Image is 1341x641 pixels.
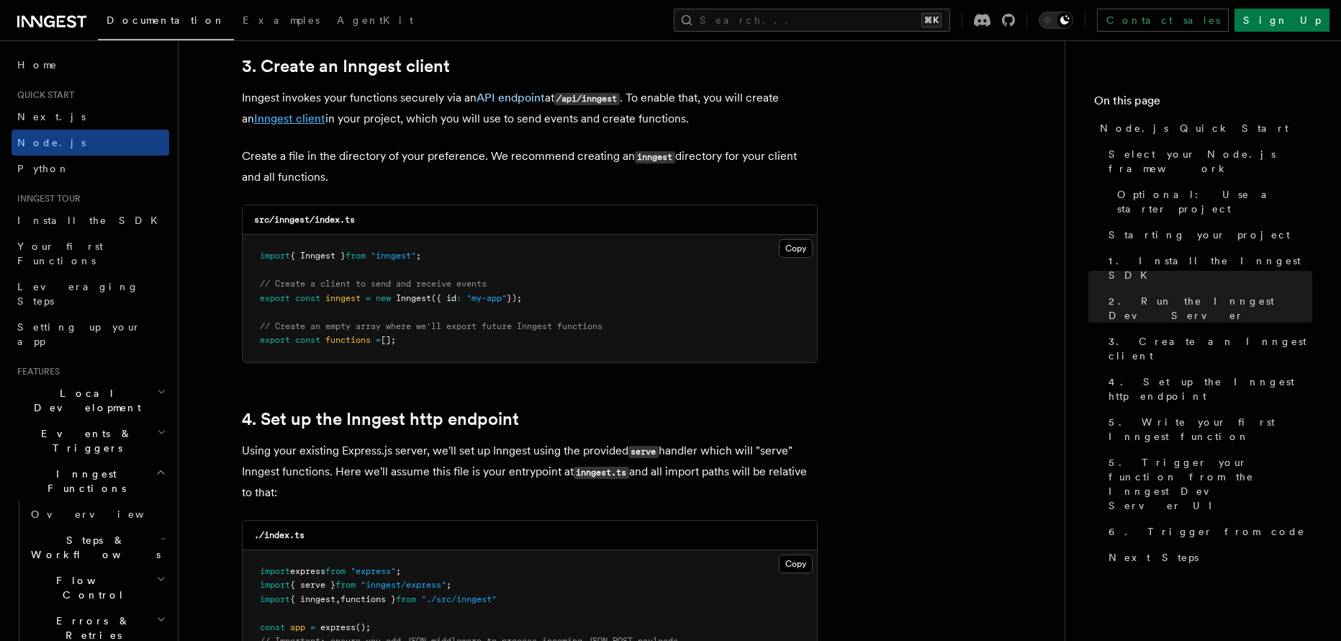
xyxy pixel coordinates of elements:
[17,241,103,266] span: Your first Functions
[12,314,169,354] a: Setting up your app
[12,156,169,181] a: Python
[17,58,58,72] span: Home
[254,215,355,225] code: src/inngest/index.ts
[1039,12,1073,29] button: Toggle dark mode
[260,566,290,576] span: import
[1109,334,1312,363] span: 3. Create an Inngest client
[466,293,507,303] span: "my-app"
[1103,248,1312,288] a: 1. Install the Inngest SDK
[290,594,335,604] span: { inngest
[1109,228,1290,242] span: Starting your project
[107,14,225,26] span: Documentation
[260,279,487,289] span: // Create a client to send and receive events
[366,293,371,303] span: =
[1103,544,1312,570] a: Next Steps
[337,14,413,26] span: AgentKit
[295,335,320,345] span: const
[628,446,659,458] code: serve
[12,193,81,205] span: Inngest tour
[25,573,156,602] span: Flow Control
[1109,524,1305,539] span: 6. Trigger from code
[17,321,141,347] span: Setting up your app
[254,530,304,540] code: ./index.ts
[31,508,179,520] span: Overview
[12,461,169,501] button: Inngest Functions
[12,467,155,496] span: Inngest Functions
[574,467,629,479] code: inngest.ts
[17,281,139,307] span: Leveraging Steps
[25,501,169,527] a: Overview
[779,239,813,258] button: Copy
[361,580,446,590] span: "inngest/express"
[12,426,157,455] span: Events & Triggers
[1109,375,1312,403] span: 4. Set up the Inngest http endpoint
[346,251,366,261] span: from
[416,251,421,261] span: ;
[396,594,416,604] span: from
[335,580,356,590] span: from
[1109,455,1312,513] span: 5. Trigger your function from the Inngest Dev Server UI
[17,111,86,122] span: Next.js
[12,386,157,415] span: Local Development
[335,594,340,604] span: ,
[12,233,169,274] a: Your first Functions
[351,566,396,576] span: "express"
[260,622,285,632] span: const
[295,293,320,303] span: const
[1103,288,1312,328] a: 2. Run the Inngest Dev Server
[320,622,356,632] span: express
[921,13,942,27] kbd: ⌘K
[356,622,371,632] span: ();
[396,566,401,576] span: ;
[98,4,234,40] a: Documentation
[12,207,169,233] a: Install the SDK
[12,104,169,130] a: Next.js
[1100,121,1288,135] span: Node.js Quick Start
[1094,92,1312,115] h4: On this page
[260,594,290,604] span: import
[381,335,396,345] span: [];
[340,594,396,604] span: functions }
[242,146,818,187] p: Create a file in the directory of your preference. We recommend creating an directory for your cl...
[674,9,950,32] button: Search...⌘K
[1234,9,1329,32] a: Sign Up
[12,380,169,421] button: Local Development
[1117,187,1312,216] span: Optional: Use a starter project
[325,293,361,303] span: inngest
[376,335,381,345] span: =
[325,566,346,576] span: from
[1103,409,1312,449] a: 5. Write your first Inngest function
[234,4,328,39] a: Examples
[328,4,422,39] a: AgentKit
[1103,369,1312,409] a: 4. Set up the Inngest http endpoint
[1109,415,1312,444] span: 5. Write your first Inngest function
[1097,9,1229,32] a: Contact sales
[507,293,522,303] span: });
[371,251,416,261] span: "inngest"
[456,293,461,303] span: :
[1103,328,1312,369] a: 3. Create an Inngest client
[243,14,320,26] span: Examples
[260,335,290,345] span: export
[779,555,813,573] button: Copy
[1103,141,1312,181] a: Select your Node.js framework
[477,91,545,104] a: API endpoint
[12,421,169,461] button: Events & Triggers
[242,409,519,429] a: 4. Set up the Inngest http endpoint
[290,251,346,261] span: { Inngest }
[242,88,818,129] p: Inngest invokes your functions securely via an at . To enable that, you will create an in your pr...
[12,52,169,78] a: Home
[290,566,325,576] span: express
[1109,147,1312,176] span: Select your Node.js framework
[446,580,451,590] span: ;
[242,441,818,503] p: Using your existing Express.js server, we'll set up Inngest using the provided handler which will...
[396,293,431,303] span: Inngest
[12,130,169,156] a: Node.js
[325,335,371,345] span: functions
[260,580,290,590] span: import
[12,89,74,101] span: Quick start
[1103,449,1312,519] a: 5. Trigger your function from the Inngest Dev Server UI
[421,594,497,604] span: "./src/inngest"
[1094,115,1312,141] a: Node.js Quick Start
[1109,550,1198,565] span: Next Steps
